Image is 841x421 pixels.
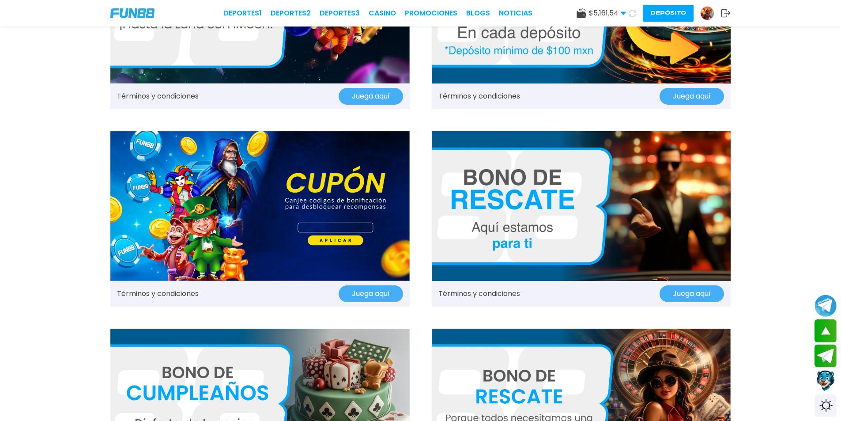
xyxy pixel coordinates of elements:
img: Promo Banner [432,131,731,281]
a: Términos y condiciones [438,288,520,299]
button: Juega aquí [339,88,403,105]
button: Juega aquí [660,88,724,105]
button: Depósito [643,5,694,22]
button: Juega aquí [339,285,403,302]
a: Términos y condiciones [438,91,520,102]
button: scroll up [815,319,837,342]
a: Deportes3 [320,8,360,19]
span: $ 5,161.54 [589,8,626,19]
a: Deportes1 [223,8,262,19]
img: Company Logo [110,8,155,18]
a: Términos y condiciones [117,91,199,102]
a: BLOGS [466,8,490,19]
a: Promociones [405,8,457,19]
a: Términos y condiciones [117,288,199,299]
img: Promo Banner [110,131,410,281]
a: CASINO [369,8,396,19]
a: NOTICIAS [499,8,532,19]
button: Juega aquí [660,285,724,302]
a: Avatar [700,6,721,20]
button: Join telegram [815,345,837,368]
a: Deportes2 [271,8,311,19]
button: Join telegram channel [815,294,837,317]
div: Switch theme [815,394,837,417]
img: Avatar [701,7,714,20]
button: Contact customer service [815,369,837,392]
